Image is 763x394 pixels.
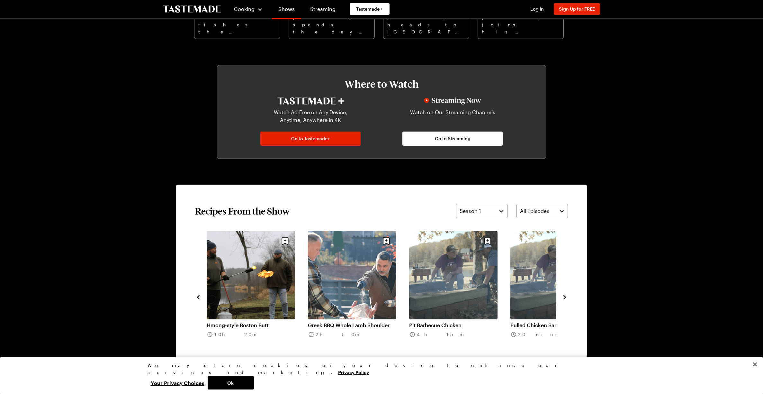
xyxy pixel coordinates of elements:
button: Log In [524,6,550,12]
span: Sign Up for FREE [559,6,595,12]
h2: Recipes From the Show [195,205,290,217]
button: Close [748,357,762,371]
button: Save recipe [279,235,291,247]
a: More information about your privacy, opens in a new tab [338,369,369,375]
div: Privacy [148,362,610,389]
button: Ok [208,376,254,389]
button: Save recipe [380,235,392,247]
img: Tastemade+ [277,97,344,105]
span: All Episodes [520,207,549,215]
p: [PERSON_NAME] spends the day in [GEOGRAPHIC_DATA] quail hunting and grilling birds over live coals. [293,14,371,35]
p: Pat fishes the coastal inlets of [GEOGRAPHIC_DATA], [US_STATE], in search of a delicious sheepshead. [198,14,276,35]
button: Save recipe [481,235,494,247]
div: 5 / 12 [409,231,510,362]
div: 4 / 12 [308,231,409,362]
span: Log In [530,6,544,12]
a: Greek BBQ Whole Lamb Shoulder [308,322,396,328]
button: navigate to next item [561,293,568,300]
a: Go to Streaming [402,132,503,146]
p: [PERSON_NAME] heads to [GEOGRAPHIC_DATA] to team up with chef [PERSON_NAME], cooking ribs inspire... [387,14,465,35]
span: Go to Tastemade+ [291,135,330,142]
span: Tastemade + [356,6,383,12]
a: Shows [272,1,301,19]
a: Tastemade + [350,3,390,15]
div: 6 / 12 [510,231,612,362]
a: Go to Tastemade+ [260,132,361,146]
img: Streaming [424,97,481,105]
div: We may store cookies on your device to enhance our services and marketing. [148,362,610,376]
h3: Where to Watch [237,78,526,90]
button: Cooking [234,1,263,17]
button: Your Privacy Choices [148,376,208,389]
p: Watch on Our Streaming Channels [406,108,499,124]
button: Season 1 [456,204,507,218]
a: Pit Barbecue Chicken [409,322,498,328]
span: Go to Streaming [435,135,471,142]
a: To Tastemade Home Page [163,5,221,13]
button: navigate to previous item [195,293,202,300]
p: Watch Ad-Free on Any Device, Anytime, Anywhere in 4K [264,108,357,124]
a: Hmong-style Boston Butt [207,322,295,328]
button: All Episodes [516,204,568,218]
a: Pulled Chicken Sandwiches [510,322,599,328]
span: Cooking [234,6,255,12]
p: [PERSON_NAME] joins his friend [PERSON_NAME] on a spearfishing adventure, sourcing fresh fish to ... [482,14,560,35]
span: Season 1 [460,207,481,215]
div: 3 / 12 [207,231,308,362]
button: Sign Up for FREE [554,3,600,15]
